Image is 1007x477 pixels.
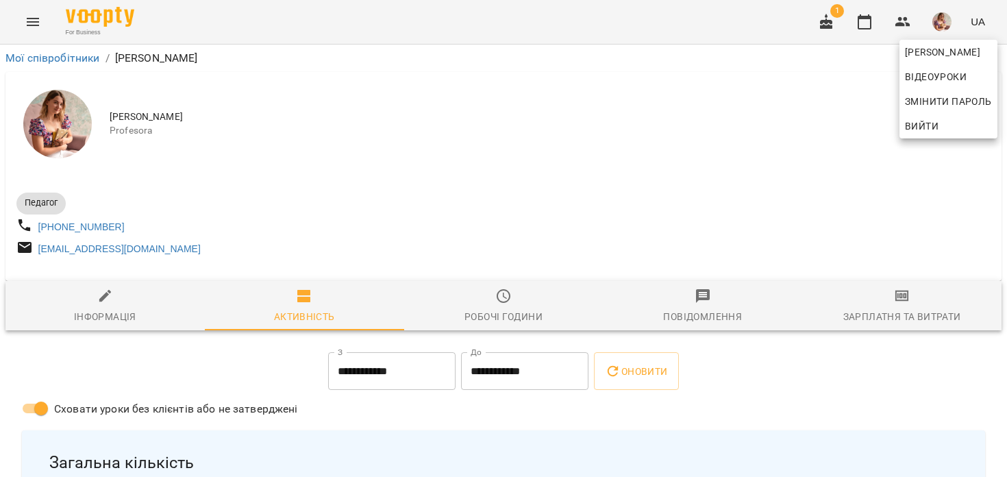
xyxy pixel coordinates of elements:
span: Відеоуроки [905,69,967,85]
button: Вийти [899,114,997,138]
span: Змінити пароль [905,93,992,110]
a: Відеоуроки [899,64,972,89]
span: Вийти [905,118,938,134]
a: [PERSON_NAME] [899,40,997,64]
a: Змінити пароль [899,89,997,114]
span: [PERSON_NAME] [905,44,992,60]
